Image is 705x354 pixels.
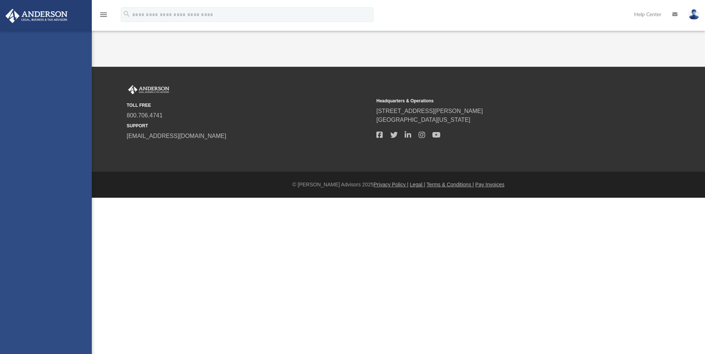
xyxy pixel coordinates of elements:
[374,182,409,187] a: Privacy Policy |
[127,85,171,95] img: Anderson Advisors Platinum Portal
[3,9,70,23] img: Anderson Advisors Platinum Portal
[99,14,108,19] a: menu
[475,182,504,187] a: Pay Invoices
[410,182,425,187] a: Legal |
[123,10,131,18] i: search
[427,182,474,187] a: Terms & Conditions |
[127,102,371,109] small: TOLL FREE
[127,123,371,129] small: SUPPORT
[376,98,621,104] small: Headquarters & Operations
[376,108,483,114] a: [STREET_ADDRESS][PERSON_NAME]
[99,10,108,19] i: menu
[127,133,226,139] a: [EMAIL_ADDRESS][DOMAIN_NAME]
[688,9,699,20] img: User Pic
[127,112,163,118] a: 800.706.4741
[376,117,470,123] a: [GEOGRAPHIC_DATA][US_STATE]
[92,181,705,189] div: © [PERSON_NAME] Advisors 2025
